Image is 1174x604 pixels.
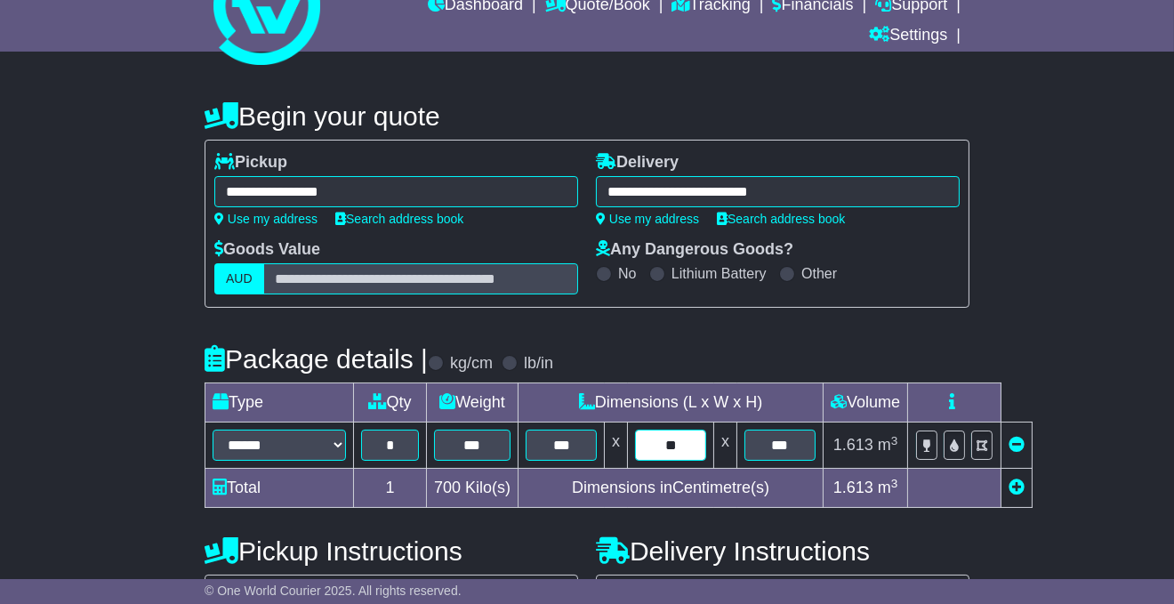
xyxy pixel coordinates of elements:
label: Other [801,265,837,282]
h4: Pickup Instructions [205,536,578,566]
span: 1.613 [833,479,873,496]
span: © One World Courier 2025. All rights reserved. [205,584,462,598]
td: Weight [427,383,519,423]
a: Add new item [1009,479,1025,496]
h4: Begin your quote [205,101,969,131]
td: Volume [824,383,908,423]
label: kg/cm [450,354,493,374]
span: 700 [434,479,461,496]
label: No [618,265,636,282]
sup: 3 [891,434,898,447]
a: Remove this item [1009,436,1025,454]
a: Search address book [717,212,845,226]
td: 1 [354,469,427,508]
span: m [878,436,898,454]
td: Kilo(s) [427,469,519,508]
label: AUD [214,263,264,294]
sup: 3 [891,477,898,490]
span: 1.613 [833,436,873,454]
label: Delivery [596,153,679,173]
label: Goods Value [214,240,320,260]
td: Dimensions (L x W x H) [519,383,824,423]
a: Use my address [214,212,318,226]
td: Total [205,469,354,508]
td: Dimensions in Centimetre(s) [519,469,824,508]
label: Pickup [214,153,287,173]
label: Any Dangerous Goods? [596,240,793,260]
a: Settings [869,21,947,52]
h4: Delivery Instructions [596,536,969,566]
td: Qty [354,383,427,423]
label: Lithium Battery [671,265,767,282]
span: m [878,479,898,496]
a: Search address book [335,212,463,226]
label: lb/in [524,354,553,374]
td: x [714,423,737,469]
td: Type [205,383,354,423]
td: x [605,423,628,469]
a: Use my address [596,212,699,226]
h4: Package details | [205,344,428,374]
